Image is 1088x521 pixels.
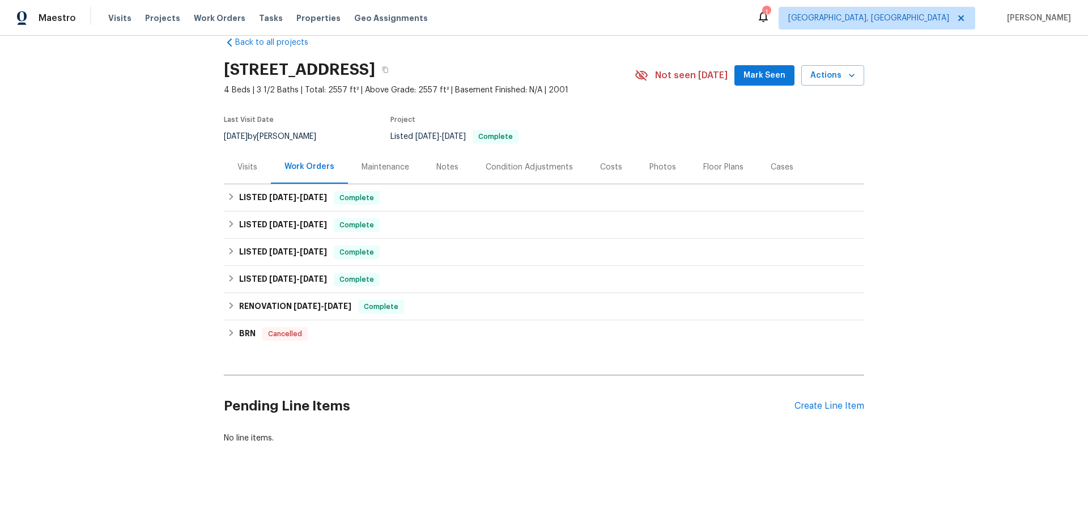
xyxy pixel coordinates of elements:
span: [DATE] [269,248,296,256]
span: Complete [474,133,517,140]
span: [DATE] [324,302,351,310]
span: Project [390,116,415,123]
button: Mark Seen [734,65,794,86]
span: Maestro [39,12,76,24]
button: Actions [801,65,864,86]
h6: LISTED [239,273,327,286]
span: [DATE] [269,275,296,283]
span: Complete [335,274,379,285]
div: Cases [771,162,793,173]
span: - [269,275,327,283]
h6: LISTED [239,245,327,259]
div: Visits [237,162,257,173]
div: LISTED [DATE]-[DATE]Complete [224,239,864,266]
h6: RENOVATION [239,300,351,314]
h2: [STREET_ADDRESS] [224,64,375,75]
span: [DATE] [300,275,327,283]
div: Floor Plans [703,162,743,173]
h2: Pending Line Items [224,380,794,433]
span: Mark Seen [743,69,785,83]
div: by [PERSON_NAME] [224,130,330,143]
span: [DATE] [269,193,296,201]
div: LISTED [DATE]-[DATE]Complete [224,211,864,239]
span: [DATE] [300,221,327,228]
span: Projects [145,12,180,24]
span: Properties [296,12,341,24]
span: - [269,193,327,201]
div: Maintenance [362,162,409,173]
span: Not seen [DATE] [655,70,728,81]
div: 1 [762,7,770,18]
span: [DATE] [269,221,296,228]
span: [DATE] [294,302,321,310]
div: RENOVATION [DATE]-[DATE]Complete [224,293,864,320]
div: Photos [649,162,676,173]
h6: BRN [239,327,256,341]
span: Complete [335,247,379,258]
h6: LISTED [239,191,327,205]
span: 4 Beds | 3 1/2 Baths | Total: 2557 ft² | Above Grade: 2557 ft² | Basement Finished: N/A | 2001 [224,84,635,96]
span: Complete [335,219,379,231]
span: - [269,248,327,256]
div: BRN Cancelled [224,320,864,348]
div: Notes [436,162,458,173]
span: [DATE] [442,133,466,141]
div: Work Orders [284,161,334,172]
span: - [294,302,351,310]
div: No line items. [224,433,864,444]
div: LISTED [DATE]-[DATE]Complete [224,266,864,293]
span: - [269,221,327,228]
div: Condition Adjustments [486,162,573,173]
a: Back to all projects [224,37,333,48]
h6: LISTED [239,218,327,232]
span: Work Orders [194,12,245,24]
button: Copy Address [375,60,396,80]
span: - [415,133,466,141]
span: Visits [108,12,131,24]
span: Listed [390,133,518,141]
span: [DATE] [415,133,439,141]
span: Complete [359,301,403,312]
span: Geo Assignments [354,12,428,24]
span: Actions [810,69,855,83]
div: LISTED [DATE]-[DATE]Complete [224,184,864,211]
span: [GEOGRAPHIC_DATA], [GEOGRAPHIC_DATA] [788,12,949,24]
span: [DATE] [300,193,327,201]
span: Complete [335,192,379,204]
span: Cancelled [263,328,307,340]
span: [PERSON_NAME] [1002,12,1071,24]
div: Create Line Item [794,401,864,412]
span: [DATE] [224,133,248,141]
span: Last Visit Date [224,116,274,123]
div: Costs [600,162,622,173]
span: Tasks [259,14,283,22]
span: [DATE] [300,248,327,256]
